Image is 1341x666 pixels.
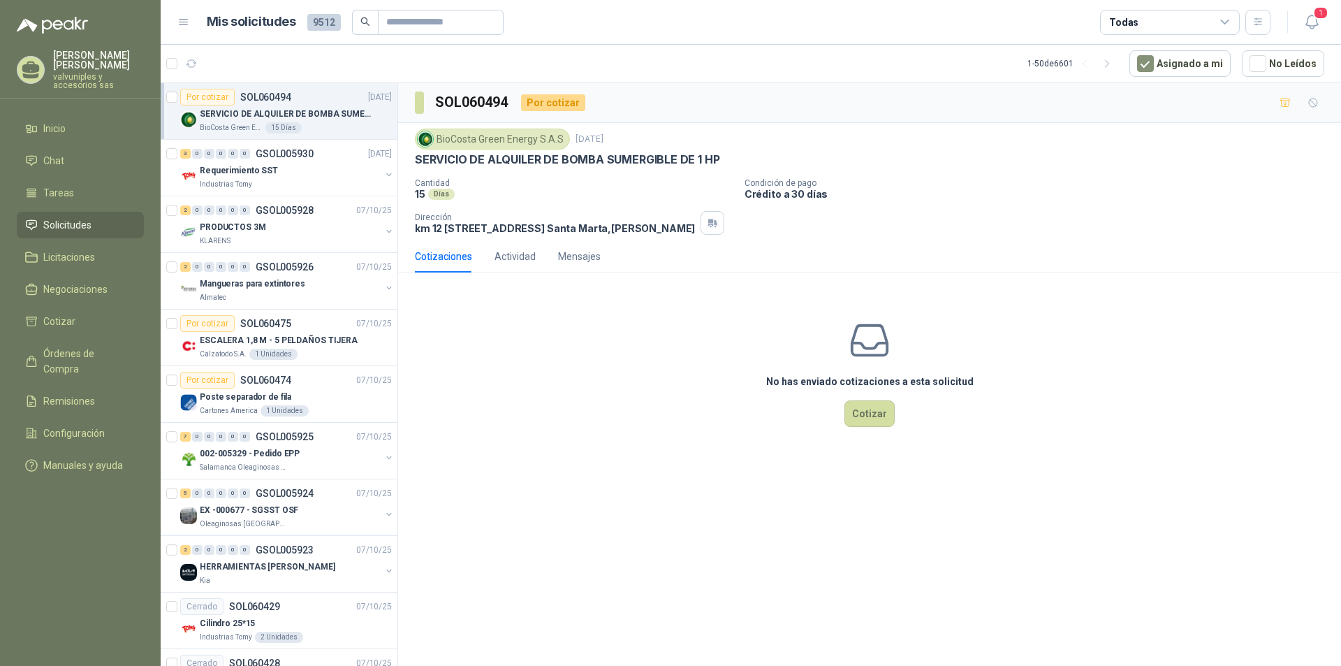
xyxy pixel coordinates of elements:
[356,374,392,387] p: 07/10/25
[216,545,226,555] div: 0
[180,224,197,241] img: Company Logo
[204,205,214,215] div: 0
[180,315,235,332] div: Por cotizar
[240,262,250,272] div: 0
[180,488,191,498] div: 5
[356,600,392,614] p: 07/10/25
[415,129,570,150] div: BioCosta Green Energy S.A.S
[256,488,314,498] p: GSOL005924
[356,204,392,217] p: 07/10/25
[180,428,395,473] a: 7 0 0 0 0 0 GSOL00592507/10/25 Company Logo002-005329 - Pedido EPPSalamanca Oleaginosas SAS
[53,50,144,70] p: [PERSON_NAME] [PERSON_NAME]
[558,249,601,264] div: Mensajes
[228,432,238,442] div: 0
[180,259,395,303] a: 2 0 0 0 0 0 GSOL00592607/10/25 Company LogoMangueras para extintoresAlmatec
[240,545,250,555] div: 0
[53,73,144,89] p: valvuniples y accesorios sas
[256,545,314,555] p: GSOL005923
[368,91,392,104] p: [DATE]
[43,282,108,297] span: Negociaciones
[428,189,455,200] div: Días
[180,205,191,215] div: 2
[368,147,392,161] p: [DATE]
[228,545,238,555] div: 0
[180,451,197,468] img: Company Logo
[415,188,425,200] p: 15
[200,462,288,473] p: Salamanca Oleaginosas SAS
[204,432,214,442] div: 0
[180,542,395,586] a: 2 0 0 0 0 0 GSOL00592307/10/25 Company LogoHERRAMIENTAS [PERSON_NAME]Kia
[745,188,1335,200] p: Crédito a 30 días
[43,458,123,473] span: Manuales y ayuda
[200,108,374,121] p: SERVICIO DE ALQUILER DE BOMBA SUMERGIBLE DE 1 HP
[43,153,64,168] span: Chat
[161,310,397,366] a: Por cotizarSOL06047507/10/25 Company LogoESCALERA 1,8 M - 5 PELDAÑOS TIJERACalzatodo S.A.1 Unidades
[216,205,226,215] div: 0
[240,319,291,328] p: SOL060475
[415,212,695,222] p: Dirección
[17,308,144,335] a: Cotizar
[180,89,235,106] div: Por cotizar
[204,149,214,159] div: 0
[494,249,536,264] div: Actividad
[240,432,250,442] div: 0
[844,400,895,427] button: Cotizar
[180,149,191,159] div: 3
[240,92,291,102] p: SOL060494
[200,504,298,517] p: EX -000677 - SGSST OSF
[200,179,252,190] p: Industrias Tomy
[200,632,252,643] p: Industrias Tomy
[265,122,302,133] div: 15 Días
[43,314,75,329] span: Cotizar
[229,602,280,611] p: SOL060429
[415,152,719,167] p: SERVICIO DE ALQUILER DE BOMBA SUMERGIBLE DE 1 HP
[180,621,197,637] img: Company Logo
[43,426,105,441] span: Configuración
[200,617,255,630] p: Cilindro 25*15
[17,115,144,142] a: Inicio
[43,346,131,377] span: Órdenes de Compra
[17,452,144,479] a: Manuales y ayuda
[256,262,314,272] p: GSOL005926
[356,430,392,444] p: 07/10/25
[204,545,214,555] div: 0
[192,488,203,498] div: 0
[43,249,95,265] span: Licitaciones
[17,180,144,206] a: Tareas
[521,94,585,111] div: Por cotizar
[43,185,74,201] span: Tareas
[255,632,303,643] div: 2 Unidades
[200,236,230,247] p: KLARENS
[204,488,214,498] div: 0
[192,149,203,159] div: 0
[180,372,235,389] div: Por cotizar
[43,217,91,233] span: Solicitudes
[200,122,263,133] p: BioCosta Green Energy S.A.S
[180,507,197,524] img: Company Logo
[17,244,144,270] a: Licitaciones
[17,420,144,447] a: Configuración
[161,593,397,649] a: CerradoSOL06042907/10/25 Company LogoCilindro 25*15Industrias Tomy2 Unidades
[192,262,203,272] div: 0
[180,598,223,615] div: Cerrado
[204,262,214,272] div: 0
[17,340,144,382] a: Órdenes de Compra
[261,405,309,417] div: 1 Unidades
[1299,10,1324,35] button: 1
[576,133,603,146] p: [DATE]
[418,131,433,147] img: Company Logo
[307,14,341,31] span: 9512
[200,277,305,291] p: Mangueras para extintores
[200,575,210,586] p: Kia
[256,149,314,159] p: GSOL005930
[180,338,197,354] img: Company Logo
[180,281,197,298] img: Company Logo
[1109,15,1138,30] div: Todas
[192,432,203,442] div: 0
[180,485,395,530] a: 5 0 0 0 0 0 GSOL00592407/10/25 Company LogoEX -000677 - SGSST OSFOleaginosas [GEOGRAPHIC_DATA][PE...
[356,487,392,500] p: 07/10/25
[200,560,335,574] p: HERRAMIENTAS [PERSON_NAME]
[415,249,472,264] div: Cotizaciones
[200,334,358,347] p: ESCALERA 1,8 M - 5 PELDAÑOS TIJERA
[228,205,238,215] div: 0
